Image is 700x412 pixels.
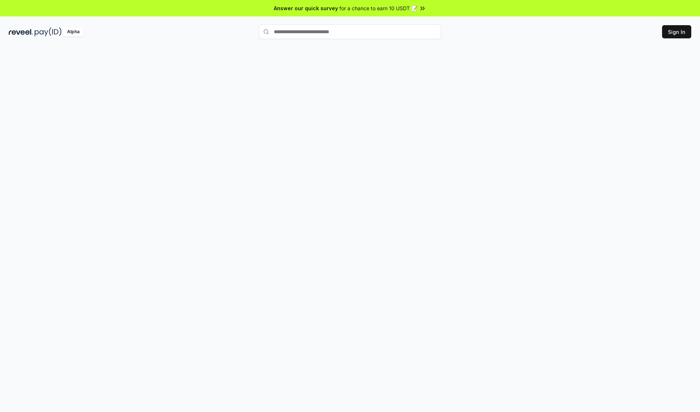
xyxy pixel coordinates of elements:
div: Alpha [63,27,83,36]
span: Answer our quick survey [274,4,338,12]
img: pay_id [35,27,62,36]
img: reveel_dark [9,27,33,36]
span: for a chance to earn 10 USDT 📝 [339,4,417,12]
button: Sign In [662,25,691,38]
